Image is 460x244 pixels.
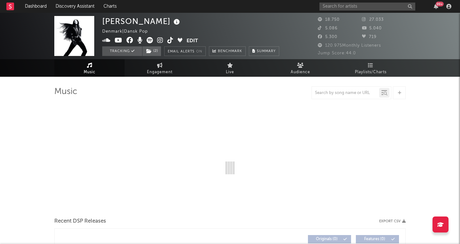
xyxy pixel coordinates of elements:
span: Jump Score: 44.0 [318,51,356,55]
span: Live [226,68,234,76]
button: Summary [249,46,279,56]
button: 99+ [434,4,438,9]
a: Playlists/Charts [335,59,406,77]
span: 5.040 [362,26,382,30]
span: ( 2 ) [142,46,161,56]
span: Playlists/Charts [355,68,387,76]
input: Search by song name or URL [312,91,379,96]
button: Export CSV [379,219,406,223]
button: Email AlertsOn [164,46,206,56]
span: 18.750 [318,18,340,22]
span: Audience [291,68,310,76]
span: 120.975 Monthly Listeners [318,43,381,48]
button: Originals(0) [308,235,351,243]
span: Benchmark [218,48,242,55]
button: Edit [187,37,198,45]
a: Live [195,59,265,77]
a: Engagement [125,59,195,77]
span: Summary [257,50,276,53]
span: 719 [362,35,377,39]
button: (2) [142,46,161,56]
span: Music [84,68,96,76]
input: Search for artists [319,3,415,11]
button: Tracking [102,46,142,56]
span: Engagement [147,68,172,76]
span: Originals ( 0 ) [312,237,341,241]
div: Denmark | Dansk Pop [102,28,155,35]
a: Audience [265,59,335,77]
span: Recent DSP Releases [54,217,106,225]
em: On [196,50,202,53]
span: 5.300 [318,35,337,39]
span: Features ( 0 ) [360,237,389,241]
a: Music [54,59,125,77]
button: Features(0) [356,235,399,243]
span: 27.033 [362,18,384,22]
div: 99 + [436,2,444,6]
div: [PERSON_NAME] [102,16,181,27]
a: Benchmark [209,46,246,56]
span: 5.086 [318,26,338,30]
